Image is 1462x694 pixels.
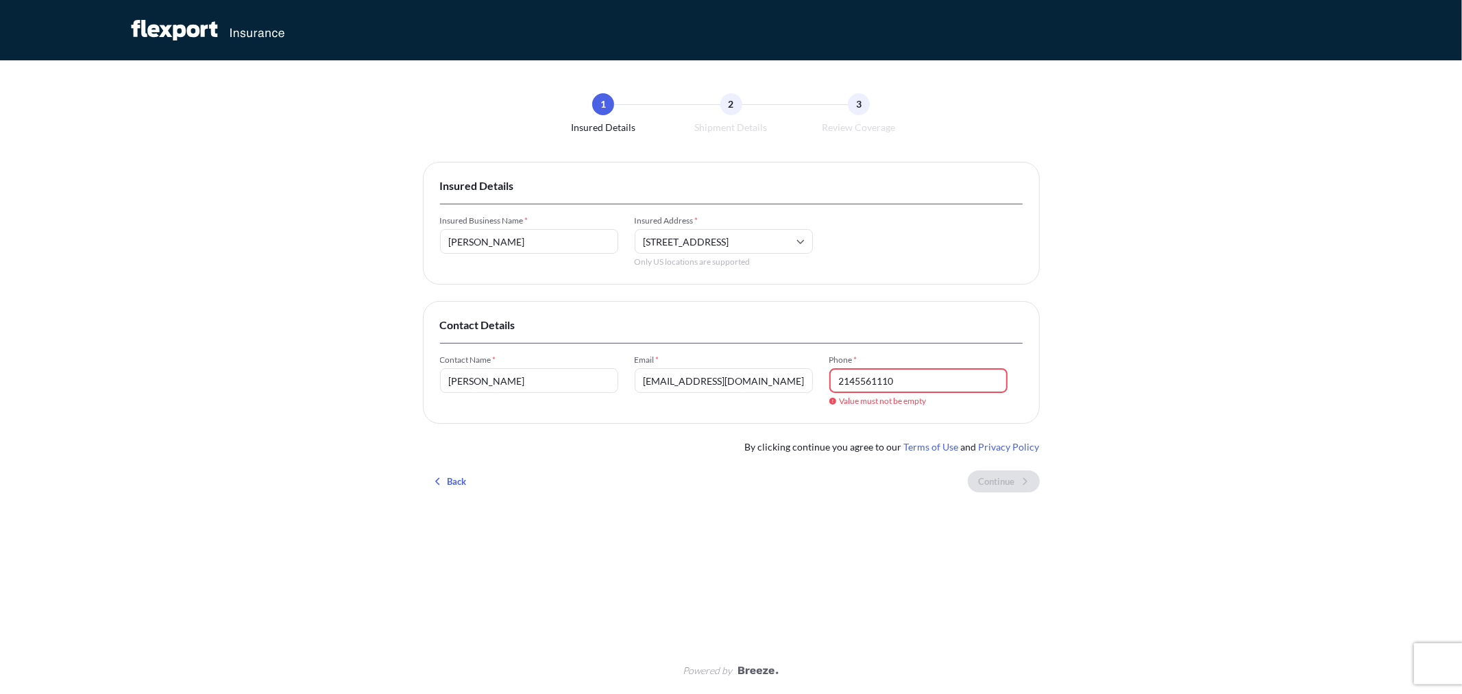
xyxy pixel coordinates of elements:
input: +1 (111) 111-111 [829,368,1008,393]
input: Enter email [635,368,813,393]
span: Contact Details [440,318,1023,332]
span: Insured Details [571,121,635,134]
span: Contact Name [440,355,618,366]
span: Insured Details [440,179,1023,193]
span: Email [635,355,813,366]
span: Insured Business Name [440,215,618,226]
a: Privacy Policy [979,441,1040,453]
span: By clicking continue you agree to our and [745,440,1040,454]
span: 3 [856,97,862,111]
p: Back [448,475,467,488]
p: Continue [979,475,1015,488]
span: Value must not be empty [829,396,1008,407]
span: 1 [600,97,606,111]
span: Review Coverage [823,121,896,134]
a: Terms of Use [904,441,959,453]
span: Powered by [683,664,733,678]
input: Enter full name [440,229,618,254]
span: Insured Address [635,215,813,226]
input: Enter full address [635,229,813,254]
input: Enter full name [440,368,618,393]
span: Shipment Details [695,121,768,134]
span: Only US locations are supported [635,256,813,267]
button: Continue [968,470,1040,492]
span: Phone [829,355,1008,366]
button: Back [423,470,478,492]
span: 2 [729,97,734,111]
